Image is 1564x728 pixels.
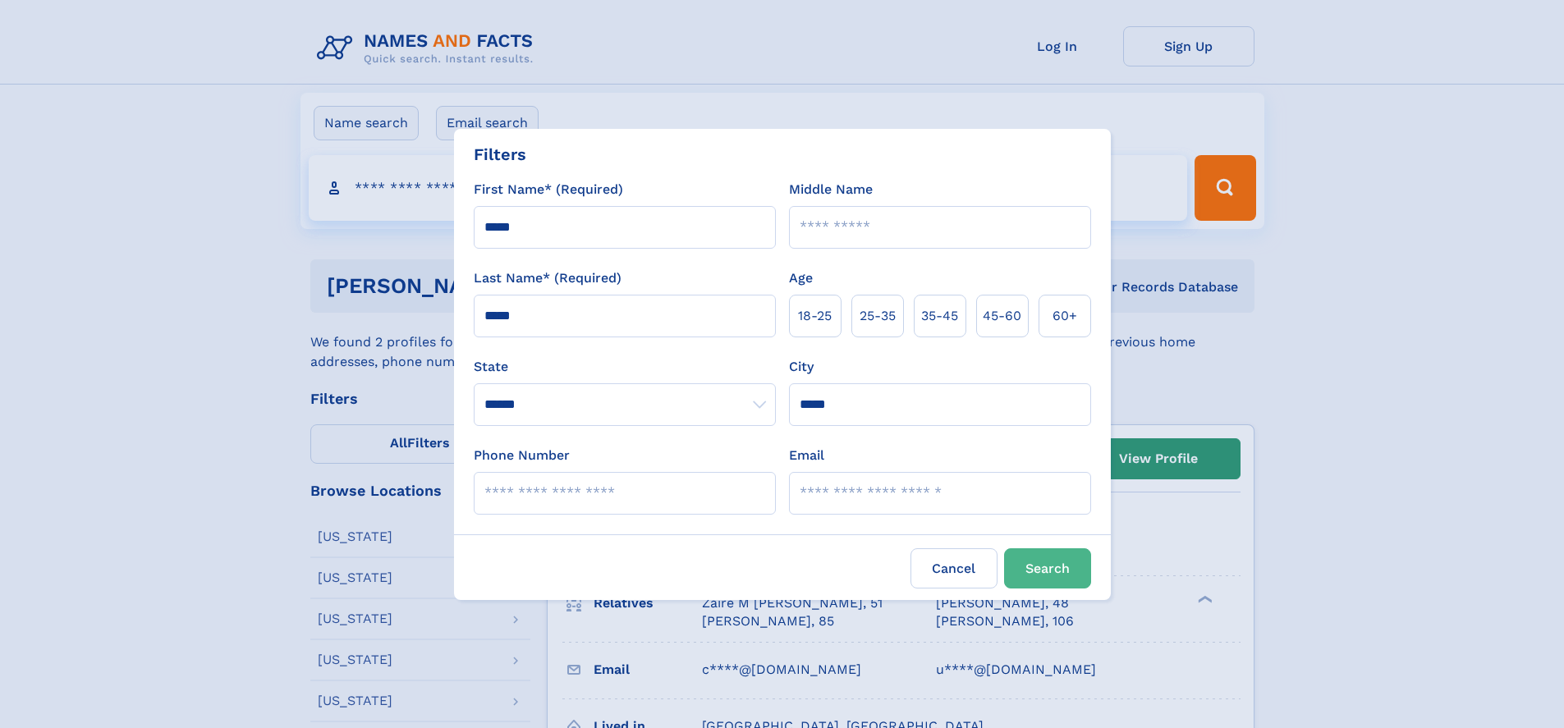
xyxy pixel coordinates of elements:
[474,357,776,377] label: State
[474,268,621,288] label: Last Name* (Required)
[789,268,813,288] label: Age
[921,306,958,326] span: 35‑45
[860,306,896,326] span: 25‑35
[983,306,1021,326] span: 45‑60
[474,142,526,167] div: Filters
[474,180,623,199] label: First Name* (Required)
[789,357,814,377] label: City
[789,180,873,199] label: Middle Name
[789,446,824,465] label: Email
[910,548,998,588] label: Cancel
[1053,306,1077,326] span: 60+
[1004,548,1091,588] button: Search
[474,446,570,465] label: Phone Number
[798,306,832,326] span: 18‑25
